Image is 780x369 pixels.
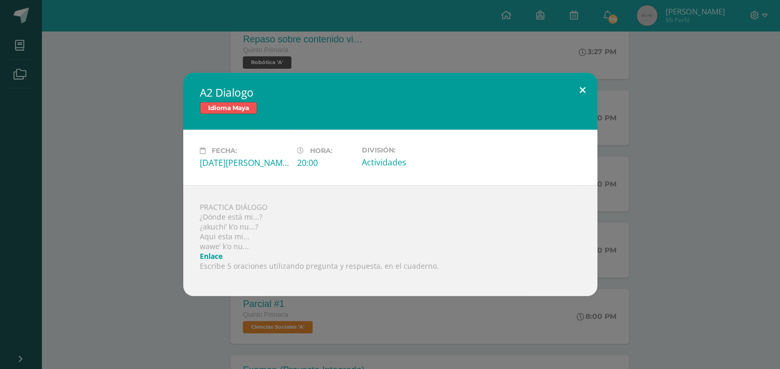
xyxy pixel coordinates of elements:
[568,73,597,108] button: Close (Esc)
[212,147,237,155] span: Fecha:
[362,146,451,154] label: División:
[200,102,257,114] span: Idioma Maya
[310,147,332,155] span: Hora:
[200,85,581,100] h2: A2 Dialogo
[200,251,223,261] a: Enlace
[362,157,451,168] div: Actividades
[297,157,354,168] div: 20:00
[200,157,289,168] div: [DATE][PERSON_NAME]
[183,185,597,296] div: PRACTICA DIÁLOGO ¿Dónde está mi...? ¿akuchi’ k’o nu...? Aqui esta mi... wawe’ k’o nu... Escribe 5...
